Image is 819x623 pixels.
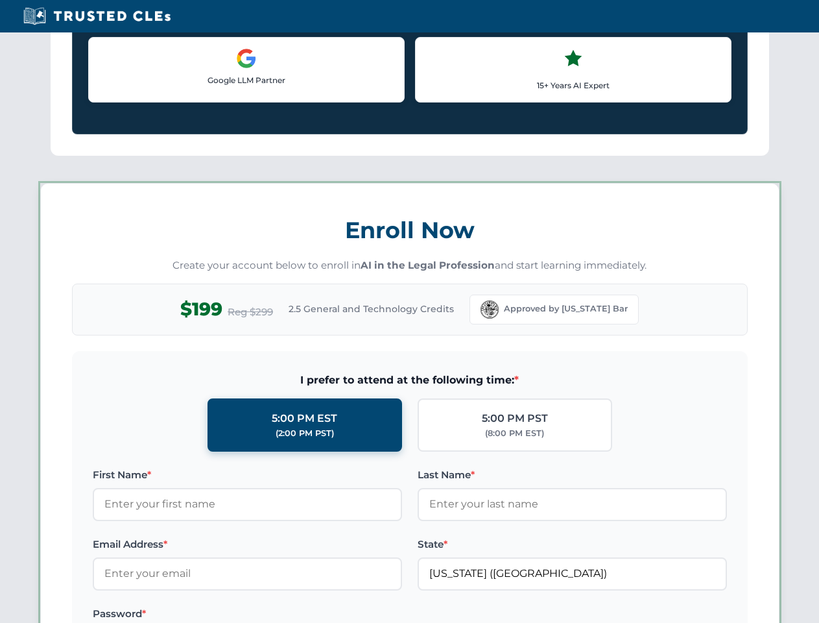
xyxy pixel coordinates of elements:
input: Enter your email [93,557,402,590]
input: Enter your last name [418,488,727,520]
input: Enter your first name [93,488,402,520]
span: Approved by [US_STATE] Bar [504,302,628,315]
strong: AI in the Legal Profession [361,259,495,271]
img: Trusted CLEs [19,6,174,26]
span: $199 [180,295,222,324]
div: 5:00 PM EST [272,410,337,427]
label: Last Name [418,467,727,483]
img: Google [236,48,257,69]
p: 15+ Years AI Expert [426,79,720,92]
input: Florida (FL) [418,557,727,590]
h3: Enroll Now [72,210,748,250]
img: Florida Bar [481,300,499,319]
div: (8:00 PM EST) [485,427,544,440]
div: (2:00 PM PST) [276,427,334,440]
span: 2.5 General and Technology Credits [289,302,454,316]
p: Create your account below to enroll in and start learning immediately. [72,258,748,273]
span: I prefer to attend at the following time: [93,372,727,389]
label: Password [93,606,402,622]
label: First Name [93,467,402,483]
label: Email Address [93,537,402,552]
div: 5:00 PM PST [482,410,548,427]
p: Google LLM Partner [99,74,394,86]
label: State [418,537,727,552]
span: Reg $299 [228,304,273,320]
